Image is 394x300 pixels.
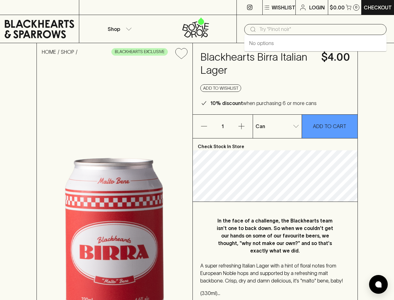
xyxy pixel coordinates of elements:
b: 10% discount [210,100,243,106]
button: Shop [79,15,158,43]
p: ADD TO CART [313,122,346,130]
a: HOME [42,49,56,55]
p: when purchasing 6 or more cans [210,99,317,107]
img: bubble-icon [375,281,382,287]
h4: $4.00 [321,51,350,64]
input: Try "Pinot noir" [259,24,382,34]
p: Checkout [364,4,392,11]
p: Login [309,4,325,11]
h4: Blackhearts Birra Italian Lager [200,51,314,77]
p: Check Stock In Store [193,138,358,150]
button: Add to wishlist [173,46,190,62]
p: Shop [108,25,120,33]
p: $0.00 [330,4,345,11]
a: SHOP [61,49,74,55]
p: A super refreshing Italian Lager with a hint of floral notes from European Noble hops and support... [200,262,350,284]
div: Can [253,120,302,132]
span: BLACKHEARTS EXCLUSIVE [112,49,168,55]
button: Add to wishlist [200,84,241,92]
p: Wishlist [272,4,295,11]
p: Can [255,122,265,130]
p: In the face of a challenge, the Blackhearts team isn't one to back down. So when we couldn't get ... [213,217,338,254]
button: ADD TO CART [302,115,358,138]
p: ⠀ [79,4,85,11]
p: 0 [355,6,358,9]
p: 1 [215,115,230,138]
p: (330ml) 4.6% ABV [200,289,350,297]
div: No options [244,35,387,51]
